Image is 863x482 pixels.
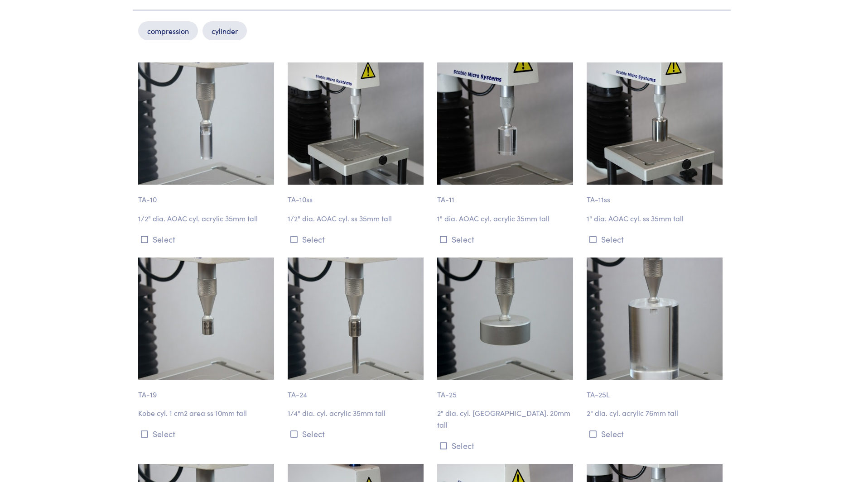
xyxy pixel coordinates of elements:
p: 1/4" dia. cyl. acrylic 35mm tall [288,407,426,419]
img: cylinder_ta-25l_2-inch-diameter_2.jpg [587,258,723,380]
p: TA-25 [437,380,576,401]
img: cylinder_ta-25_2-inch-diameter_2.jpg [437,258,573,380]
p: 1/2" dia. AOAC cyl. ss 35mm tall [288,213,426,224]
button: Select [437,232,576,247]
button: Select [138,426,277,441]
p: TA-19 [138,380,277,401]
p: 2" dia. cyl. [GEOGRAPHIC_DATA]. 20mm tall [437,407,576,430]
img: cylinder_ta-10_half-inch-diameter_2.jpg [138,62,274,185]
p: TA-24 [288,380,426,401]
p: 1" dia. AOAC cyl. ss 35mm tall [587,213,725,224]
p: compression [138,21,198,40]
img: cylinder_ta-24_quarter-inch-diameter_2.jpg [288,258,424,380]
img: cylinder_ta-19_kobe-probe2.jpg [138,258,274,380]
p: TA-10ss [288,185,426,205]
p: 2" dia. cyl. acrylic 76mm tall [587,407,725,419]
p: TA-11ss [587,185,725,205]
button: Select [288,232,426,247]
p: cylinder [202,21,247,40]
button: Select [437,438,576,453]
img: cylinder_ta-11_1-inch-diameter.jpg [437,62,573,185]
button: Select [138,232,277,247]
img: cylinder_ta-10ss_half-inch-diameter.jpg [288,62,424,185]
img: cylinder_ta-11ss_1-inch-diameter.jpg [587,62,723,185]
p: TA-10 [138,185,277,205]
button: Select [288,426,426,441]
p: 1" dia. AOAC cyl. acrylic 35mm tall [437,213,576,224]
p: TA-25L [587,380,725,401]
button: Select [587,232,725,247]
p: Kobe cyl. 1 cm2 area ss 10mm tall [138,407,277,419]
button: Select [587,426,725,441]
p: TA-11 [437,185,576,205]
p: 1/2" dia. AOAC cyl. acrylic 35mm tall [138,213,277,224]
